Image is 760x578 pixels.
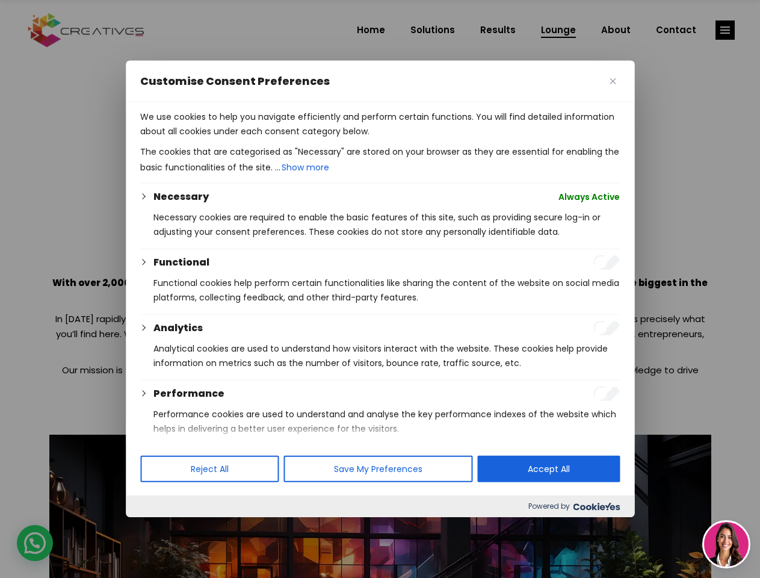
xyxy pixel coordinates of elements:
p: Performance cookies are used to understand and analyse the key performance indexes of the website... [153,407,620,436]
div: Powered by [126,496,634,517]
div: Customise Consent Preferences [126,61,634,517]
button: Close [605,74,620,89]
p: The cookies that are categorised as "Necessary" are stored on your browser as they are essential ... [140,144,620,176]
p: Functional cookies help perform certain functionalities like sharing the content of the website o... [153,276,620,305]
input: Enable Performance [593,387,620,401]
img: Close [610,78,616,84]
input: Enable Analytics [593,321,620,335]
span: Always Active [558,190,620,204]
button: Show more [280,159,330,176]
img: Cookieyes logo [573,503,620,511]
button: Performance [153,387,224,401]
button: Necessary [153,190,209,204]
input: Enable Functional [593,255,620,270]
span: Customise Consent Preferences [140,74,330,89]
button: Save My Preferences [283,456,472,482]
img: agent [704,522,749,567]
p: Necessary cookies are required to enable the basic features of this site, such as providing secur... [153,210,620,239]
button: Functional [153,255,209,270]
button: Reject All [140,456,279,482]
button: Accept All [477,456,620,482]
p: Analytical cookies are used to understand how visitors interact with the website. These cookies h... [153,341,620,370]
p: We use cookies to help you navigate efficiently and perform certain functions. You will find deta... [140,110,620,138]
button: Analytics [153,321,203,335]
